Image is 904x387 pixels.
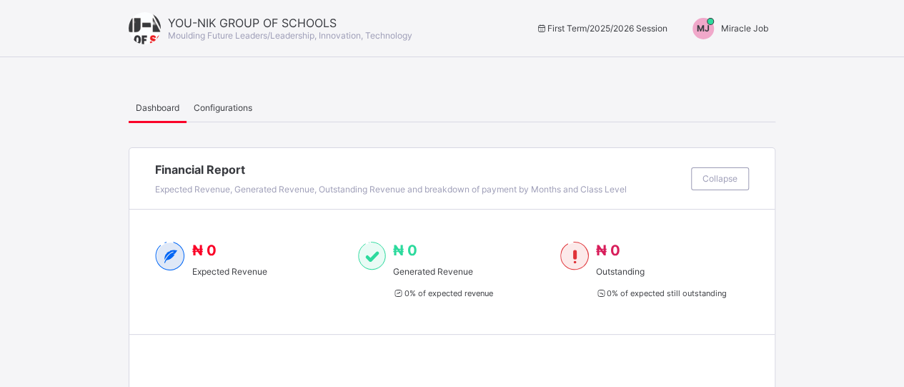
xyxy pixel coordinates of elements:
[192,242,217,259] span: ₦ 0
[155,162,684,177] span: Financial Report
[192,266,267,277] span: Expected Revenue
[535,23,667,34] span: session/term information
[393,266,492,277] span: Generated Revenue
[358,242,386,270] img: paid-1.3eb1404cbcb1d3b736510a26bbfa3ccb.svg
[168,16,412,30] span: YOU-NIK GROUP OF SCHOOLS
[596,266,727,277] span: Outstanding
[721,23,768,34] span: Miracle Job
[194,102,252,113] span: Configurations
[697,23,710,34] span: MJ
[702,173,737,184] span: Collapse
[168,30,412,41] span: Moulding Future Leaders/Leadership, Innovation, Technology
[393,242,417,259] span: ₦ 0
[155,184,627,195] span: Expected Revenue, Generated Revenue, Outstanding Revenue and breakdown of payment by Months and C...
[596,242,620,259] span: ₦ 0
[596,288,727,298] span: 0 % of expected still outstanding
[136,102,179,113] span: Dashboard
[560,242,588,270] img: outstanding-1.146d663e52f09953f639664a84e30106.svg
[155,242,185,270] img: expected-2.4343d3e9d0c965b919479240f3db56ac.svg
[393,288,492,298] span: 0 % of expected revenue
